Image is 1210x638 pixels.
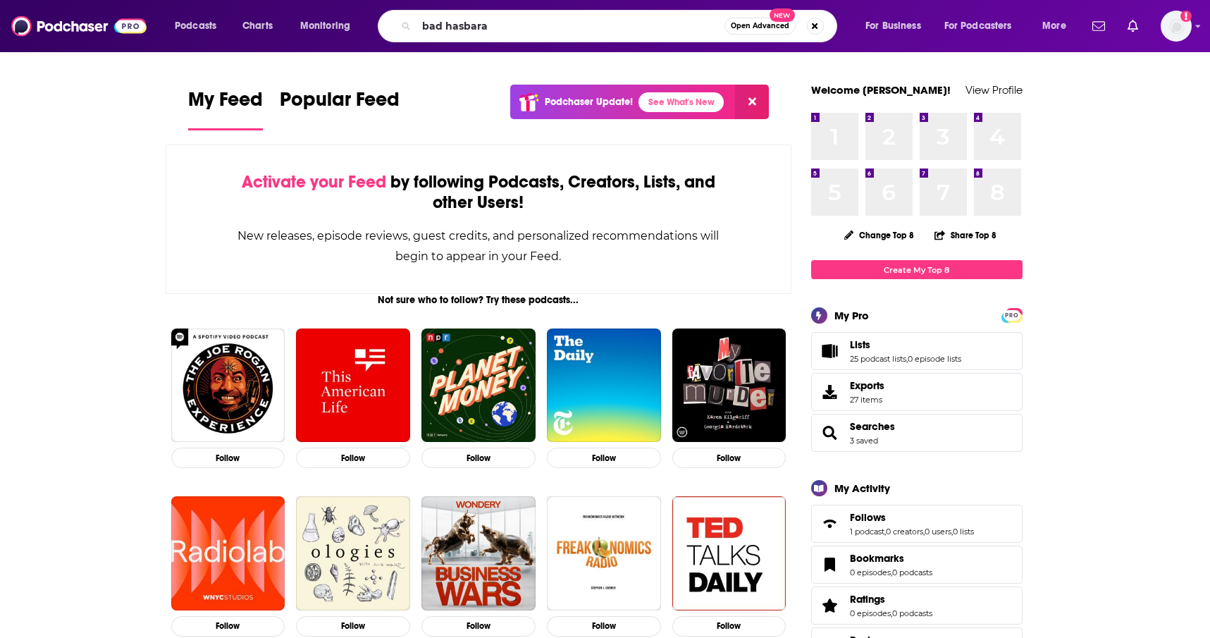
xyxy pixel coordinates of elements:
button: Share Top 8 [934,221,997,249]
span: Follows [811,505,1023,543]
a: See What's New [638,92,724,112]
span: , [906,354,908,364]
button: Follow [672,616,786,637]
a: 0 lists [953,527,974,536]
div: by following Podcasts, Creators, Lists, and other Users! [237,172,721,213]
input: Search podcasts, credits, & more... [416,15,724,37]
a: Welcome [PERSON_NAME]! [811,83,951,97]
span: Ratings [850,593,885,606]
a: Ratings [850,593,932,606]
span: Bookmarks [850,552,904,565]
span: Open Advanced [731,23,789,30]
button: Follow [296,616,410,637]
a: Bookmarks [850,552,932,565]
button: Follow [171,616,285,637]
a: Follows [850,511,974,524]
a: Ratings [816,596,844,615]
div: Not sure who to follow? Try these podcasts... [166,294,792,306]
span: Podcasts [175,16,216,36]
img: Radiolab [171,496,285,611]
a: Lists [850,338,961,351]
span: Searches [811,414,1023,452]
span: Exports [816,382,844,402]
button: open menu [165,15,235,37]
a: Popular Feed [280,87,400,130]
span: Charts [242,16,273,36]
a: 0 podcasts [892,608,932,618]
button: open menu [856,15,939,37]
a: Searches [850,420,895,433]
img: TED Talks Daily [672,496,786,611]
div: New releases, episode reviews, guest credits, and personalized recommendations will begin to appe... [237,226,721,266]
img: The Daily [547,329,661,443]
a: Follows [816,514,844,534]
img: Podchaser - Follow, Share and Rate Podcasts [11,13,147,39]
span: More [1042,16,1066,36]
button: Follow [421,616,536,637]
button: Follow [171,448,285,468]
a: The Joe Rogan Experience [171,329,285,443]
a: 0 podcasts [892,568,932,577]
span: Lists [850,338,870,351]
button: Follow [547,448,661,468]
button: Change Top 8 [836,226,923,244]
span: Monitoring [300,16,350,36]
span: Exports [850,379,884,392]
a: My Favorite Murder with Karen Kilgariff and Georgia Hardstark [672,329,786,443]
img: Business Wars [421,496,536,611]
a: Charts [233,15,281,37]
button: Show profile menu [1161,11,1192,42]
span: For Podcasters [944,16,1012,36]
a: Exports [811,373,1023,411]
button: Follow [672,448,786,468]
a: 0 episodes [850,568,891,577]
span: , [884,527,886,536]
a: View Profile [965,83,1023,97]
a: Show notifications dropdown [1122,14,1144,38]
span: New [770,8,795,22]
a: Bookmarks [816,555,844,575]
img: Planet Money [421,329,536,443]
span: PRO [1004,310,1020,321]
a: 3 saved [850,436,878,446]
img: This American Life [296,329,410,443]
a: 0 episode lists [908,354,961,364]
img: Freakonomics Radio [547,496,661,611]
button: open menu [1032,15,1084,37]
img: User Profile [1161,11,1192,42]
span: Bookmarks [811,546,1023,584]
img: Ologies with Alie Ward [296,496,410,611]
button: open menu [290,15,369,37]
span: , [891,608,892,618]
a: Searches [816,423,844,443]
a: 1 podcast [850,527,884,536]
span: Logged in as LornaG [1161,11,1192,42]
button: Follow [547,616,661,637]
span: Ratings [811,587,1023,625]
span: , [951,527,953,536]
span: Follows [850,511,886,524]
button: Follow [296,448,410,468]
span: , [923,527,925,536]
span: For Business [865,16,921,36]
div: Search podcasts, credits, & more... [391,10,851,42]
div: My Pro [834,309,869,322]
a: 0 creators [886,527,923,536]
span: My Feed [188,87,263,120]
span: Popular Feed [280,87,400,120]
button: Open AdvancedNew [724,18,796,35]
a: PRO [1004,309,1020,320]
a: Create My Top 8 [811,260,1023,279]
a: Show notifications dropdown [1087,14,1111,38]
span: Lists [811,332,1023,370]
